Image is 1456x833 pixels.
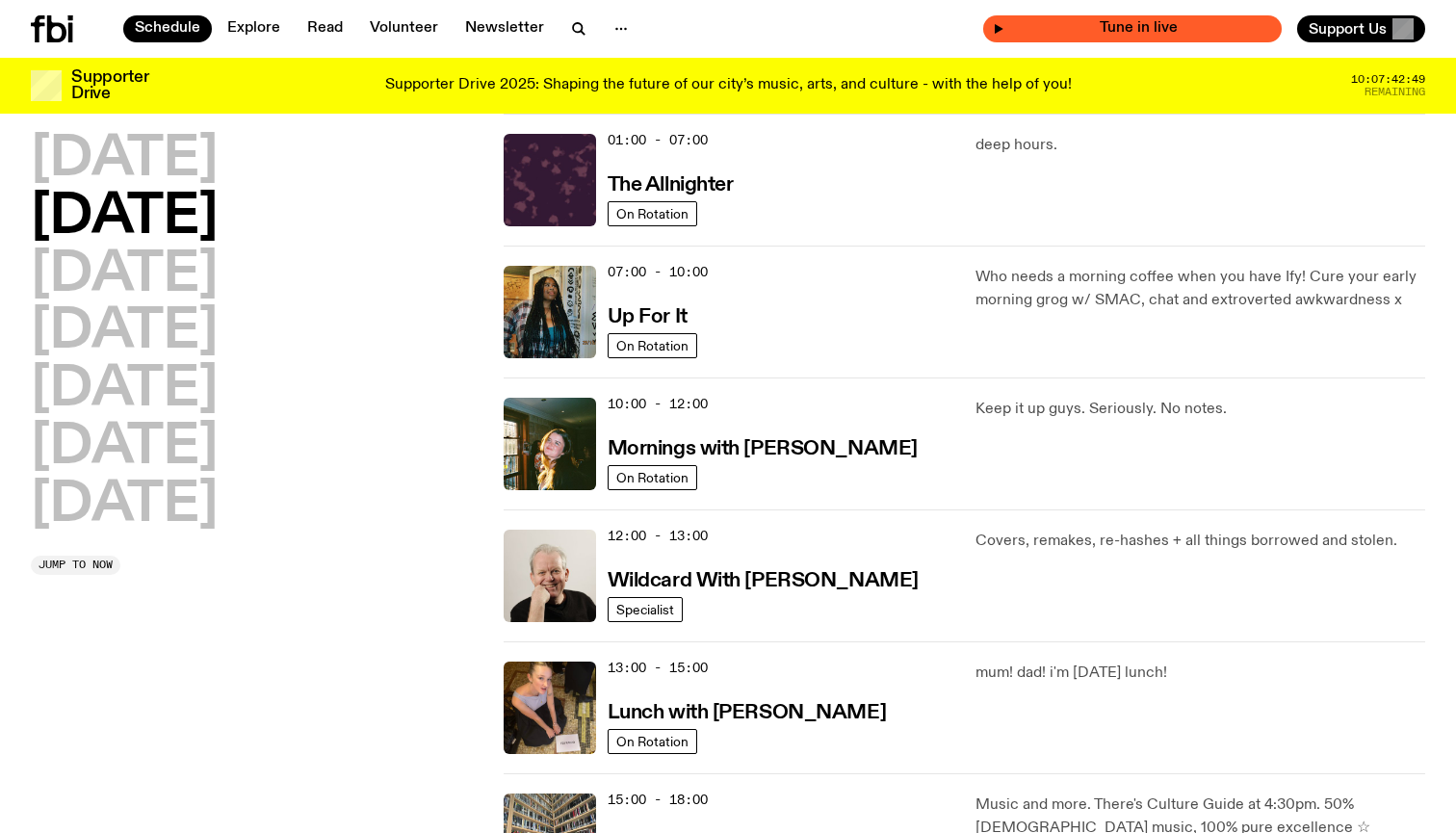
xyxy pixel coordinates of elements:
[608,171,734,195] a: The Allnighter
[616,734,689,748] span: On Rotation
[608,567,919,591] a: Wildcard With [PERSON_NAME]
[975,134,1425,157] p: deep hours.
[608,439,918,459] h3: Mornings with [PERSON_NAME]
[216,15,292,42] a: Explore
[975,530,1425,553] p: Covers, remakes, re-hashes + all things borrowed and stolen.
[608,263,708,281] span: 07:00 - 10:00
[608,307,688,327] h3: Up For It
[504,266,596,358] img: Ify - a Brown Skin girl with black braided twists, looking up to the side with her tongue stickin...
[608,395,708,413] span: 10:00 - 12:00
[296,15,354,42] a: Read
[608,175,734,195] h3: The Allnighter
[608,435,918,459] a: Mornings with [PERSON_NAME]
[608,303,688,327] a: Up For It
[608,571,919,591] h3: Wildcard With [PERSON_NAME]
[31,421,218,475] button: [DATE]
[608,465,697,490] a: On Rotation
[504,662,596,754] img: SLC lunch cover
[31,363,218,417] button: [DATE]
[358,15,450,42] a: Volunteer
[454,15,556,42] a: Newsletter
[31,248,218,302] button: [DATE]
[31,479,218,533] button: [DATE]
[31,191,218,245] button: [DATE]
[385,77,1072,94] p: Supporter Drive 2025: Shaping the future of our city’s music, arts, and culture - with the help o...
[975,266,1425,312] p: Who needs a morning coffee when you have Ify! Cure your early morning grog w/ SMAC, chat and extr...
[975,398,1425,421] p: Keep it up guys. Seriously. No notes.
[504,398,596,490] img: Freya smiles coyly as she poses for the image.
[1309,20,1387,38] span: Support Us
[608,659,708,677] span: 13:00 - 15:00
[608,729,697,754] a: On Rotation
[616,338,689,352] span: On Rotation
[616,206,689,221] span: On Rotation
[608,201,697,226] a: On Rotation
[608,703,886,723] h3: Lunch with [PERSON_NAME]
[1297,15,1425,42] button: Support Us
[123,15,212,42] a: Schedule
[983,15,1282,42] button: On AirArvos with [PERSON_NAME]Tune in live
[608,527,708,545] span: 12:00 - 13:00
[1365,87,1425,97] span: Remaining
[608,333,697,358] a: On Rotation
[975,662,1425,685] p: mum! dad! i'm [DATE] lunch!
[31,305,218,359] button: [DATE]
[608,791,708,809] span: 15:00 - 18:00
[616,470,689,484] span: On Rotation
[608,597,683,622] a: Specialist
[71,69,148,102] h3: Supporter Drive
[504,530,596,622] img: Stuart is smiling charmingly, wearing a black t-shirt against a stark white background.
[1351,74,1425,85] span: 10:07:42:49
[608,699,886,723] a: Lunch with [PERSON_NAME]
[1004,21,1272,36] span: Tune in live
[616,602,674,616] span: Specialist
[39,560,113,570] span: Jump to now
[608,131,708,149] span: 01:00 - 07:00
[31,133,218,187] button: [DATE]
[31,556,120,575] button: Jump to now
